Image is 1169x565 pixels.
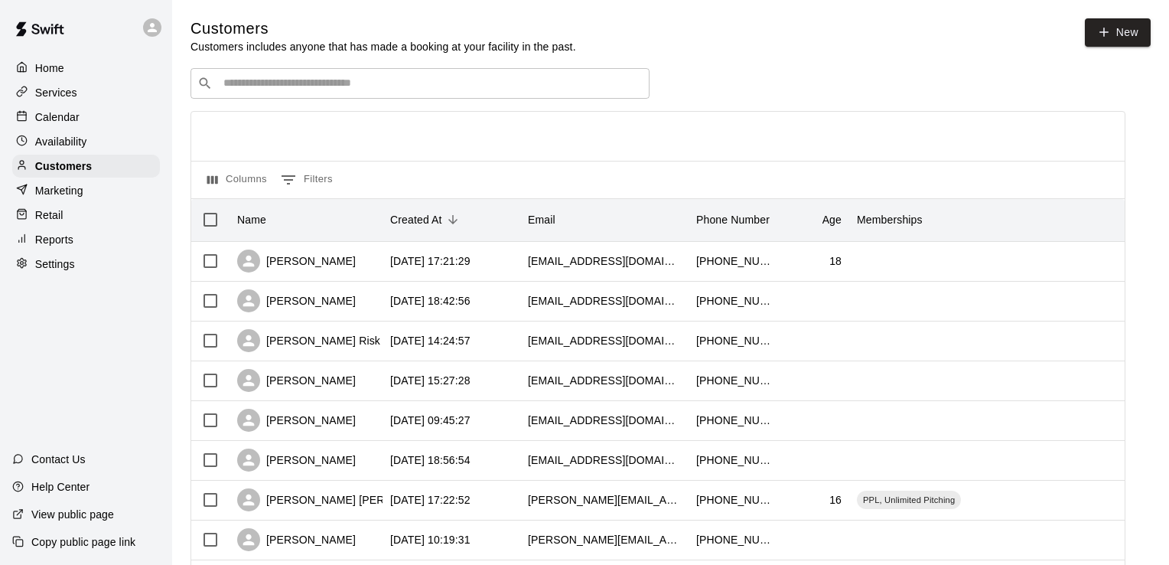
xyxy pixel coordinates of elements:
div: [PERSON_NAME] [237,289,356,312]
a: Retail [12,204,160,227]
div: 16 [829,492,842,508]
div: Age [780,198,849,241]
div: PPL, Unlimited Pitching [857,491,961,509]
p: Help Center [31,479,90,495]
button: Sort [442,209,464,230]
div: Memberships [849,198,1079,241]
div: Phone Number [689,198,780,241]
div: 2025-09-30 17:22:52 [390,492,471,508]
div: mommaswolf@yahoo.com [528,293,681,309]
div: 2025-10-06 17:21:29 [390,253,471,269]
a: Customers [12,155,160,178]
div: cox.jackson@outlook.com [528,492,681,508]
div: 2025-09-30 18:56:54 [390,452,471,468]
div: [PERSON_NAME] [237,409,356,432]
div: +12706250468 [696,532,773,547]
div: 18 [829,253,842,269]
div: Memberships [857,198,923,241]
div: Created At [390,198,442,241]
p: Calendar [35,109,80,125]
div: +18595827412 [696,413,773,428]
h5: Customers [190,18,576,39]
p: Availability [35,134,87,149]
div: +18596993747 [696,293,773,309]
p: Contact Us [31,452,86,467]
div: [PERSON_NAME] [237,528,356,551]
p: Reports [35,232,73,247]
a: Settings [12,253,160,276]
p: View public page [31,507,114,522]
p: Marketing [35,183,83,198]
a: New [1085,18,1151,47]
div: 2025-10-04 09:45:27 [390,413,471,428]
div: 2025-09-29 10:19:31 [390,532,471,547]
div: Email [520,198,689,241]
span: PPL, Unlimited Pitching [857,494,961,506]
div: +18595398634 [696,492,773,508]
div: ashley.rustin@yahoo.com [528,532,681,547]
div: +12709967578 [696,253,773,269]
a: Availability [12,130,160,153]
div: Phone Number [696,198,770,241]
div: [PERSON_NAME] [237,449,356,472]
div: mdcarr2@yahoo.com [528,373,681,388]
div: +18595881650 [696,373,773,388]
a: Marketing [12,179,160,202]
div: Name [230,198,383,241]
button: Show filters [277,168,337,192]
div: 2025-10-04 15:27:28 [390,373,471,388]
div: +18593939121 [696,452,773,468]
div: jakerich07@gmail.com [528,253,681,269]
div: [PERSON_NAME] [237,369,356,392]
div: Age [822,198,842,241]
p: Customers [35,158,92,174]
div: Email [528,198,555,241]
div: Name [237,198,266,241]
a: Services [12,81,160,104]
div: [PERSON_NAME] [237,250,356,273]
p: Settings [35,256,75,272]
a: Home [12,57,160,80]
div: Created At [383,198,520,241]
a: Calendar [12,106,160,129]
div: [PERSON_NAME] [PERSON_NAME] [237,488,448,511]
div: 2025-10-05 14:24:57 [390,333,471,348]
div: [PERSON_NAME] Risk [237,329,380,352]
div: Search customers by name or email [190,68,650,99]
div: abhrisk@gmail.com [528,333,681,348]
p: Retail [35,207,63,223]
p: Services [35,85,77,100]
p: Copy public page link [31,534,135,550]
p: Home [35,60,64,76]
button: Select columns [204,168,271,192]
p: Customers includes anyone that has made a booking at your facility in the past. [190,39,576,54]
div: jdgriffin2@gmail.com [528,452,681,468]
div: 2025-10-05 18:42:56 [390,293,471,309]
a: Reports [12,228,160,251]
div: cjwhite3300@gmail.com [528,413,681,428]
div: +15023302512 [696,333,773,348]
